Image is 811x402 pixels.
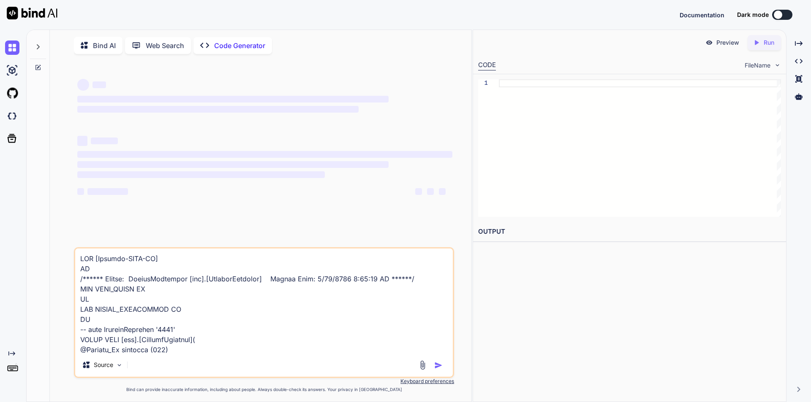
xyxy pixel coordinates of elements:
span: ‌ [91,138,118,144]
span: ‌ [77,106,359,113]
img: attachment [418,360,427,370]
p: Code Generator [214,40,265,51]
span: ‌ [77,79,89,91]
button: Documentation [680,11,724,19]
span: ‌ [439,188,446,195]
img: chat [5,40,19,55]
img: darkCloudIdeIcon [5,109,19,123]
span: ‌ [77,136,87,146]
p: Source [94,361,113,369]
img: githubLight [5,86,19,100]
span: FileName [745,61,770,70]
p: Web Search [146,40,184,51]
span: ‌ [77,151,452,158]
span: ‌ [427,188,434,195]
span: ‌ [93,81,106,88]
p: Bind AI [93,40,116,51]
img: preview [705,39,713,46]
span: ‌ [87,188,128,195]
span: ‌ [77,188,84,195]
p: Keyboard preferences [74,378,454,385]
span: ‌ [77,161,389,168]
span: ‌ [77,171,325,178]
div: 1 [478,79,488,87]
img: Bind AI [7,7,57,19]
p: Run [764,38,774,47]
span: Dark mode [737,11,769,19]
p: Bind can provide inaccurate information, including about people. Always double-check its answers.... [74,386,454,393]
textarea: LOR [Ipsumdo-SITA-CO] AD /****** Elitse: DoeiusModtempor [inc].[UtlaborEetdolor] Magnaa Enim: 5/7... [75,248,453,353]
h2: OUTPUT [473,222,786,242]
img: ai-studio [5,63,19,78]
p: Preview [716,38,739,47]
img: Pick Models [116,362,123,369]
img: icon [434,361,443,370]
img: chevron down [774,62,781,69]
span: ‌ [77,96,389,103]
span: ‌ [415,188,422,195]
div: CODE [478,60,496,70]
